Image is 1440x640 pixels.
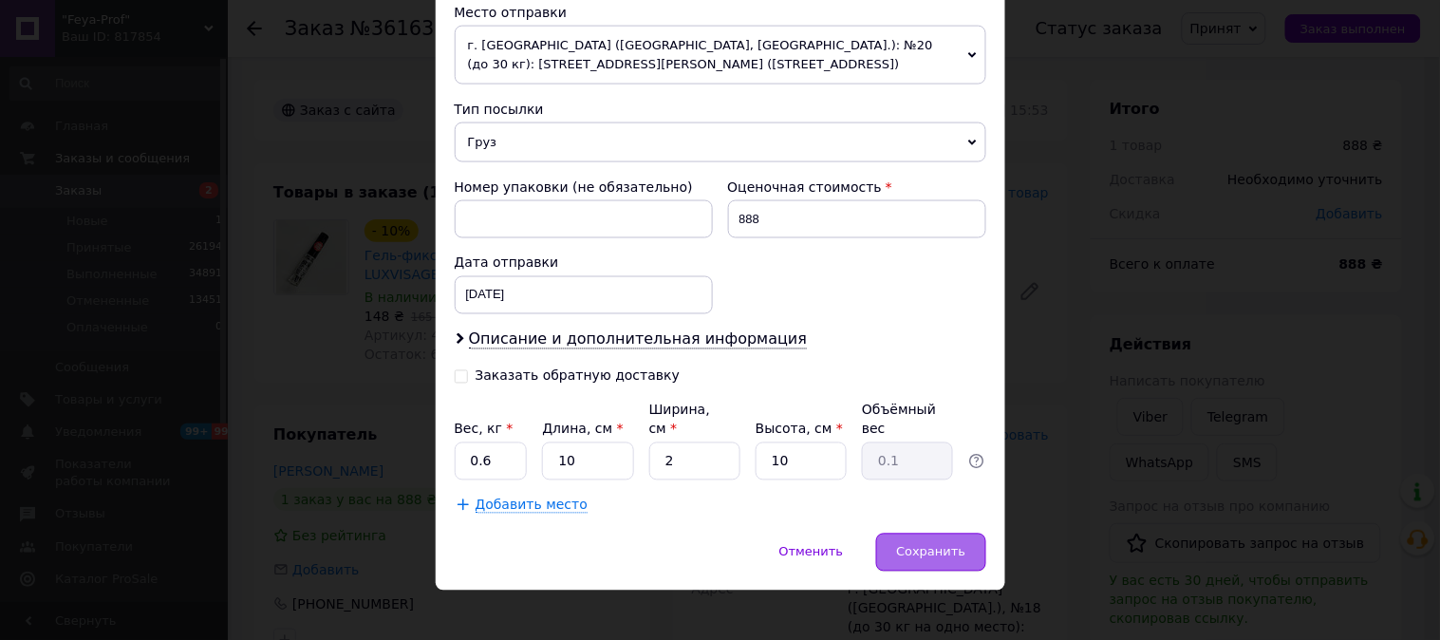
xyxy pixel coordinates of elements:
div: Дата отправки [455,254,713,273]
span: Место отправки [455,5,568,20]
span: Описание и дополнительная информация [469,330,808,349]
label: Ширина, см [649,403,710,437]
div: Заказать обратную доставку [476,368,681,385]
div: Оценочная стоимость [728,178,986,197]
span: Груз [455,122,986,162]
span: Отменить [779,545,844,559]
span: Сохранить [896,545,965,559]
span: Тип посылки [455,102,544,117]
div: Объёмный вес [862,401,953,439]
div: Номер упаковки (не обязательно) [455,178,713,197]
span: г. [GEOGRAPHIC_DATA] ([GEOGRAPHIC_DATA], [GEOGRAPHIC_DATA].): №20 (до 30 кг): [STREET_ADDRESS][PE... [455,26,986,85]
span: Добавить место [476,498,589,514]
label: Длина, см [542,422,623,437]
label: Вес, кг [455,422,514,437]
label: Высота, см [756,422,843,437]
